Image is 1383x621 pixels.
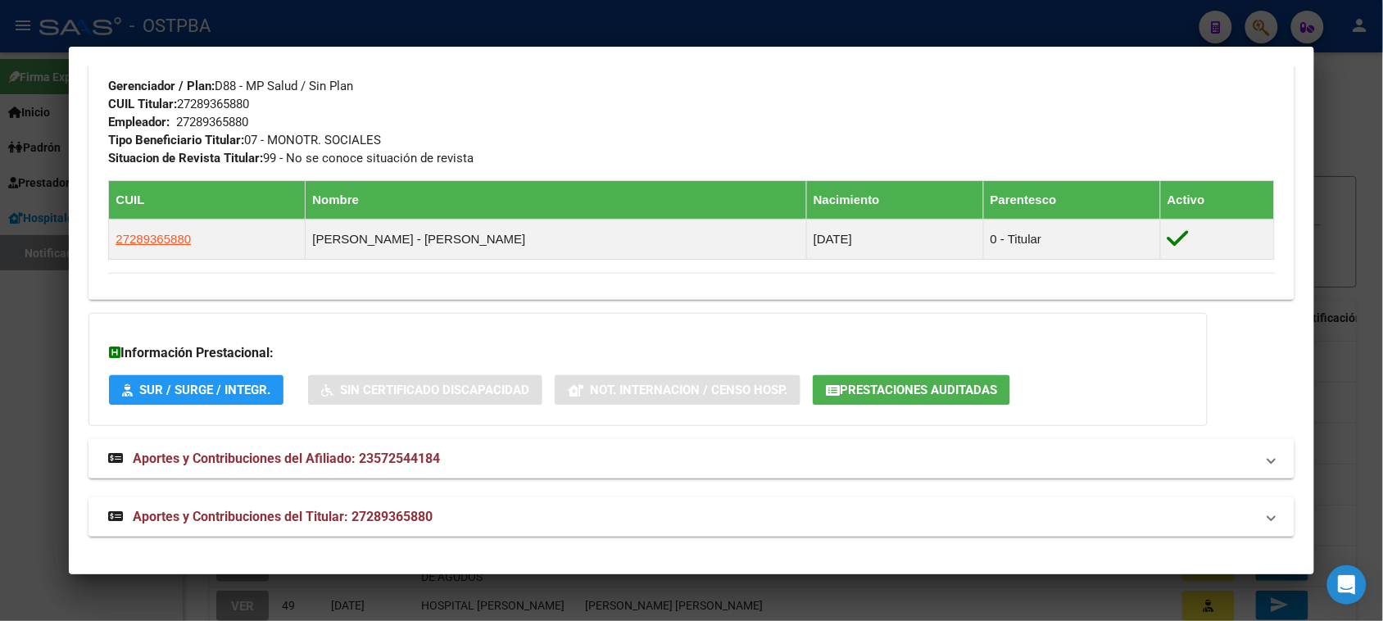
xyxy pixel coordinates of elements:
span: D88 - MP Salud / Sin Plan [108,79,353,93]
h3: Información Prestacional: [109,343,1187,363]
strong: Gerenciador / Plan: [108,79,215,93]
button: Not. Internacion / Censo Hosp. [555,375,800,406]
th: CUIL [109,181,306,220]
span: Aportes y Contribuciones del Titular: 27289365880 [133,509,433,524]
strong: CUIL Titular: [108,97,177,111]
div: 27289365880 [176,113,248,131]
th: Parentesco [983,181,1160,220]
strong: Situacion de Revista Titular: [108,151,263,165]
button: SUR / SURGE / INTEGR. [109,375,283,406]
td: 0 - Titular [983,220,1160,260]
mat-expansion-panel-header: Aportes y Contribuciones del Titular: 27289365880 [88,497,1294,537]
mat-expansion-panel-header: Aportes y Contribuciones del Afiliado: 23572544184 [88,439,1294,478]
span: 27289365880 [108,97,249,111]
td: [PERSON_NAME] - [PERSON_NAME] [306,220,806,260]
span: Aportes y Contribuciones del Afiliado: 23572544184 [133,451,440,466]
button: Prestaciones Auditadas [813,375,1010,406]
span: Sin Certificado Discapacidad [340,383,529,398]
strong: Tipo Beneficiario Titular: [108,133,244,147]
span: 99 - No se conoce situación de revista [108,151,474,165]
th: Activo [1160,181,1274,220]
button: Sin Certificado Discapacidad [308,375,542,406]
div: Open Intercom Messenger [1327,565,1367,605]
span: Prestaciones Auditadas [840,383,997,398]
th: Nacimiento [806,181,983,220]
span: Not. Internacion / Censo Hosp. [590,383,787,398]
td: [DATE] [806,220,983,260]
span: 07 - MONOTR. SOCIALES [108,133,381,147]
span: SUR / SURGE / INTEGR. [139,383,270,398]
th: Nombre [306,181,806,220]
span: 27289365880 [116,232,191,246]
strong: Empleador: [108,115,170,129]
